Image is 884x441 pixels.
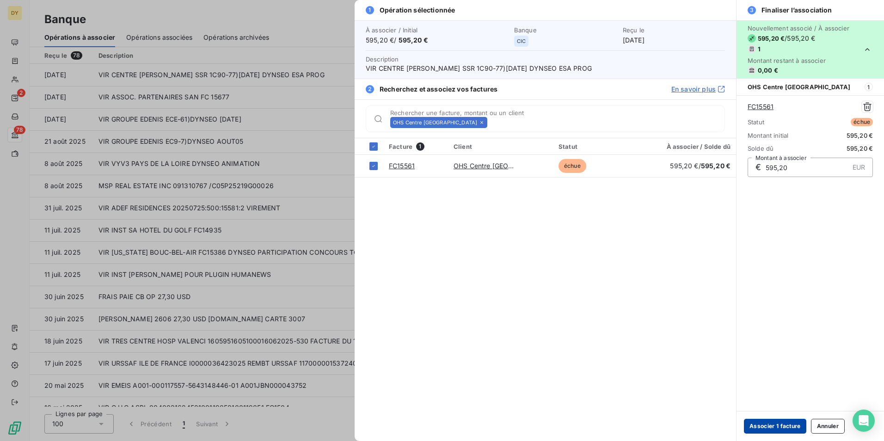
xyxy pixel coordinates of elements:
[636,143,731,150] div: À associer / Solde dû
[366,64,725,73] span: VIR CENTRE [PERSON_NAME] SSR 1C90-77)[DATE] DYNSEO ESA PROG
[366,6,374,14] span: 1
[366,55,399,63] span: Description
[744,419,806,434] button: Associer 1 facture
[393,120,477,125] span: OHS Centre [GEOGRAPHIC_DATA]
[748,132,788,139] span: Montant initial
[389,162,415,170] a: FC15561
[623,26,725,45] div: [DATE]
[517,38,526,44] span: CIC
[851,118,873,126] span: échue
[671,85,725,94] a: En savoir plus
[701,162,731,170] span: 595,20 €
[748,24,849,32] span: Nouvellement associé / À associer
[748,102,773,111] a: FC15561
[454,143,547,150] div: Client
[366,36,509,45] span: 595,20 € /
[491,118,724,127] input: placeholder
[399,36,428,44] span: 595,20 €
[380,6,455,15] span: Opération sélectionnée
[389,142,442,151] div: Facture
[853,410,875,432] div: Open Intercom Messenger
[758,45,761,53] span: 1
[380,85,497,94] span: Recherchez et associez vos factures
[748,145,773,152] span: Solde dû
[847,132,873,139] span: 595,20 €
[748,83,850,91] span: OHS Centre [GEOGRAPHIC_DATA]
[454,162,559,170] a: OHS Centre [GEOGRAPHIC_DATA]
[748,57,849,64] span: Montant restant à associer
[748,6,756,14] span: 3
[366,26,509,34] span: À associer / Initial
[748,118,764,126] span: Statut
[761,6,832,15] span: Finaliser l’association
[670,162,731,170] span: 595,20 € /
[559,143,625,150] div: Statut
[559,159,586,173] span: échue
[366,85,374,93] span: 2
[811,419,845,434] button: Annuler
[847,145,873,152] span: 595,20 €
[514,26,617,34] span: Banque
[785,34,815,43] span: / 595,20 €
[865,83,873,91] span: 1
[416,142,424,151] span: 1
[623,26,725,34] span: Reçu le
[758,35,785,42] span: 595,20 €
[758,67,778,74] span: 0,00 €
